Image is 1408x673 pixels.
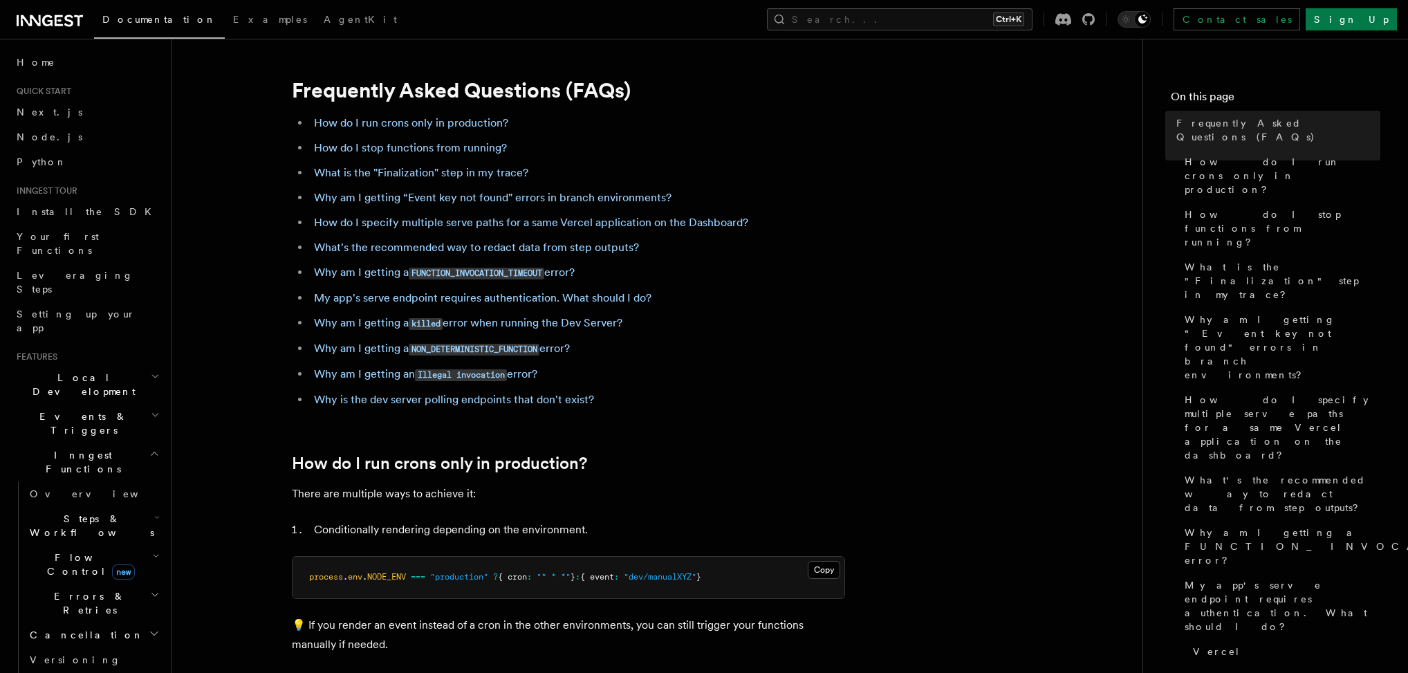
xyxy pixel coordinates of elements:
[808,561,840,579] button: Copy
[362,572,367,582] span: .
[1179,149,1380,202] a: How do I run crons only in production?
[314,291,651,304] a: My app's serve endpoint requires authentication. What should I do?
[1179,573,1380,639] a: My app's serve endpoint requires authentication. What should I do?
[17,156,67,167] span: Python
[430,572,488,582] span: "production"
[1185,260,1380,302] span: What is the "Finalization" step in my trace?
[112,564,135,580] span: new
[314,216,748,229] a: How do I specify multiple serve paths for a same Vercel application on the Dashboard?
[314,342,570,355] a: Why am I getting aNON_DETERMINISTIC_FUNCTIONerror?
[1171,111,1380,149] a: Frequently Asked Questions (FAQs)
[314,191,671,204] a: Why am I getting “Event key not found" errors in branch environments?
[30,488,172,499] span: Overview
[1176,116,1380,144] span: Frequently Asked Questions (FAQs)
[11,149,163,174] a: Python
[24,623,163,647] button: Cancellation
[1185,208,1380,249] span: How do I stop functions from running?
[315,4,405,37] a: AgentKit
[314,316,622,329] a: Why am I getting akillederror when running the Dev Server?
[367,572,406,582] span: NODE_ENV
[993,12,1024,26] kbd: Ctrl+K
[102,14,216,25] span: Documentation
[24,481,163,506] a: Overview
[1118,11,1151,28] button: Toggle dark mode
[1185,155,1380,196] span: How do I run crons only in production?
[24,647,163,672] a: Versioning
[493,572,498,582] span: ?
[24,506,163,545] button: Steps & Workflows
[1185,578,1380,634] span: My app's serve endpoint requires authentication. What should I do?
[343,572,348,582] span: .
[1185,393,1380,462] span: How do I specify multiple serve paths for a same Vercel application on the dashboard?
[580,572,614,582] span: { event
[17,206,160,217] span: Install the SDK
[309,572,343,582] span: process
[314,141,507,154] a: How do I stop functions from running?
[24,589,150,617] span: Errors & Retries
[409,268,544,279] code: FUNCTION_INVOCATION_TIMEOUT
[1187,639,1380,664] a: Vercel
[314,116,508,129] a: How do I run crons only in production?
[225,4,315,37] a: Examples
[1171,89,1380,111] h4: On this page
[527,572,532,582] span: :
[292,616,845,654] p: 💡 If you render an event instead of a cron in the other environments, you can still trigger your ...
[1306,8,1397,30] a: Sign Up
[314,266,575,279] a: Why am I getting aFUNCTION_INVOCATION_TIMEOUTerror?
[409,318,443,330] code: killed
[1174,8,1300,30] a: Contact sales
[1179,307,1380,387] a: Why am I getting “Event key not found" errors in branch environments?
[314,166,528,179] a: What is the "Finalization" step in my trace?
[233,14,307,25] span: Examples
[24,628,144,642] span: Cancellation
[17,107,82,118] span: Next.js
[411,572,425,582] span: ===
[614,572,619,582] span: :
[11,50,163,75] a: Home
[1179,520,1380,573] a: Why am I getting a FUNCTION_INVOCATION_TIMEOUT error?
[11,302,163,340] a: Setting up your app
[11,100,163,125] a: Next.js
[348,572,362,582] span: env
[498,572,527,582] span: { cron
[324,14,397,25] span: AgentKit
[696,572,701,582] span: }
[17,270,133,295] span: Leveraging Steps
[292,484,845,504] p: There are multiple ways to achieve it:
[624,572,696,582] span: "dev/manualXYZ"
[11,365,163,404] button: Local Development
[1179,255,1380,307] a: What is the "Finalization" step in my trace?
[1179,202,1380,255] a: How do I stop functions from running?
[17,231,99,256] span: Your first Functions
[17,308,136,333] span: Setting up your app
[94,4,225,39] a: Documentation
[314,393,594,406] a: Why is the dev server polling endpoints that don't exist?
[17,131,82,142] span: Node.js
[310,520,845,540] li: Conditionally rendering depending on the environment.
[24,584,163,623] button: Errors & Retries
[415,369,507,381] code: Illegal invocation
[11,125,163,149] a: Node.js
[1179,468,1380,520] a: What's the recommended way to redact data from step outputs?
[24,545,163,584] button: Flow Controlnew
[314,241,639,254] a: What's the recommended way to redact data from step outputs?
[11,371,151,398] span: Local Development
[314,367,537,380] a: Why am I getting anIllegal invocationerror?
[11,409,151,437] span: Events & Triggers
[11,351,57,362] span: Features
[30,654,121,665] span: Versioning
[767,8,1032,30] button: Search...Ctrl+K
[575,572,580,582] span: :
[11,224,163,263] a: Your first Functions
[1185,313,1380,382] span: Why am I getting “Event key not found" errors in branch environments?
[17,55,55,69] span: Home
[571,572,575,582] span: }
[1179,387,1380,468] a: How do I specify multiple serve paths for a same Vercel application on the dashboard?
[11,263,163,302] a: Leveraging Steps
[11,199,163,224] a: Install the SDK
[292,77,845,102] h1: Frequently Asked Questions (FAQs)
[292,454,587,473] a: How do I run crons only in production?
[11,86,71,97] span: Quick start
[11,404,163,443] button: Events & Triggers
[24,512,154,540] span: Steps & Workflows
